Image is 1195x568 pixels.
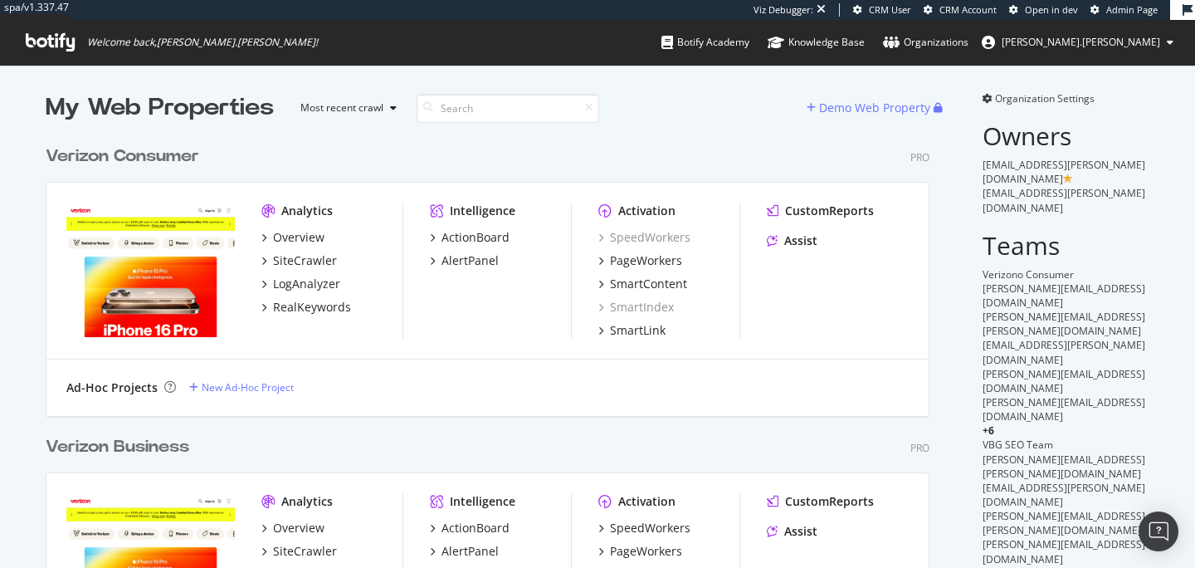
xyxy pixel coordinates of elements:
[610,520,690,536] div: SpeedWorkers
[983,424,994,438] span: + 6
[441,229,510,246] div: ActionBoard
[1009,3,1078,17] a: Open in dev
[883,20,968,65] a: Organizations
[281,203,333,219] div: Analytics
[767,493,874,510] a: CustomReports
[618,493,676,510] div: Activation
[189,380,294,394] a: New Ad-Hoc Project
[983,122,1149,149] h2: Owners
[785,493,874,510] div: CustomReports
[1139,512,1178,551] div: Open Intercom Messenger
[869,3,911,16] span: CRM User
[1002,35,1160,49] span: joe.mcdonald
[430,229,510,246] a: ActionBoard
[300,103,383,113] div: Most recent crawl
[261,299,351,316] a: RealKeywords
[273,276,340,292] div: LogAnalyzer
[1025,3,1078,16] span: Open in dev
[273,543,337,560] div: SiteCrawler
[983,395,1145,424] span: [PERSON_NAME][EMAIL_ADDRESS][DOMAIN_NAME]
[261,229,324,246] a: Overview
[883,34,968,51] div: Organizations
[661,20,749,65] a: Botify Academy
[273,252,337,269] div: SiteCrawler
[87,36,318,49] span: Welcome back, [PERSON_NAME].[PERSON_NAME] !
[273,520,324,536] div: Overview
[983,338,1145,366] span: [EMAIL_ADDRESS][PERSON_NAME][DOMAIN_NAME]
[430,543,499,560] a: AlertPanel
[261,252,337,269] a: SiteCrawler
[598,252,682,269] a: PageWorkers
[785,203,874,219] div: CustomReports
[618,203,676,219] div: Activation
[983,186,1145,214] span: [EMAIL_ADDRESS][PERSON_NAME][DOMAIN_NAME]
[819,100,930,116] div: Demo Web Property
[983,310,1145,338] span: [PERSON_NAME][EMAIL_ADDRESS][PERSON_NAME][DOMAIN_NAME]
[968,29,1187,56] button: [PERSON_NAME].[PERSON_NAME]
[598,322,666,339] a: SmartLink
[784,523,817,540] div: Assist
[983,367,1145,395] span: [PERSON_NAME][EMAIL_ADDRESS][DOMAIN_NAME]
[281,493,333,510] div: Analytics
[66,379,158,396] div: Ad-Hoc Projects
[273,229,324,246] div: Overview
[610,252,682,269] div: PageWorkers
[995,91,1095,105] span: Organization Settings
[261,276,340,292] a: LogAnalyzer
[784,233,817,249] div: Assist
[983,158,1145,186] span: [EMAIL_ADDRESS][PERSON_NAME][DOMAIN_NAME]
[430,252,499,269] a: AlertPanel
[46,435,189,459] div: Verizon Business
[910,441,929,455] div: Pro
[807,100,934,115] a: Demo Web Property
[46,144,199,169] div: Verizon Consumer
[910,150,929,164] div: Pro
[610,276,687,292] div: SmartContent
[46,435,196,459] a: Verizon Business
[983,438,1149,452] div: VBG SEO Team
[598,276,687,292] a: SmartContent
[1106,3,1158,16] span: Admin Page
[430,520,510,536] a: ActionBoard
[598,299,674,316] a: SmartIndex
[450,203,515,219] div: Intelligence
[202,380,294,394] div: New Ad-Hoc Project
[598,229,690,246] a: SpeedWorkers
[287,95,403,121] button: Most recent crawl
[983,282,1145,310] span: [PERSON_NAME][EMAIL_ADDRESS][DOMAIN_NAME]
[441,543,499,560] div: AlertPanel
[1090,3,1158,17] a: Admin Page
[661,34,749,51] div: Botify Academy
[754,3,813,17] div: Viz Debugger:
[417,94,599,123] input: Search
[983,453,1145,481] span: [PERSON_NAME][EMAIL_ADDRESS][PERSON_NAME][DOMAIN_NAME]
[66,203,235,337] img: verizon.com
[768,34,865,51] div: Knowledge Base
[261,543,337,560] a: SiteCrawler
[273,299,351,316] div: RealKeywords
[939,3,997,16] span: CRM Account
[441,252,499,269] div: AlertPanel
[768,20,865,65] a: Knowledge Base
[441,520,510,536] div: ActionBoard
[767,203,874,219] a: CustomReports
[261,520,324,536] a: Overview
[983,481,1145,509] span: [EMAIL_ADDRESS][PERSON_NAME][DOMAIN_NAME]
[924,3,997,17] a: CRM Account
[983,537,1145,566] span: [PERSON_NAME][EMAIL_ADDRESS][DOMAIN_NAME]
[598,543,682,560] a: PageWorkers
[610,543,682,560] div: PageWorkers
[46,91,274,125] div: My Web Properties
[450,493,515,510] div: Intelligence
[983,267,1149,282] div: Verizono Consumer
[807,95,934,121] button: Demo Web Property
[46,144,206,169] a: Verizon Consumer
[767,233,817,249] a: Assist
[598,520,690,536] a: SpeedWorkers
[983,509,1145,537] span: [PERSON_NAME][EMAIL_ADDRESS][PERSON_NAME][DOMAIN_NAME]
[610,322,666,339] div: SmartLink
[983,232,1149,259] h2: Teams
[767,523,817,540] a: Assist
